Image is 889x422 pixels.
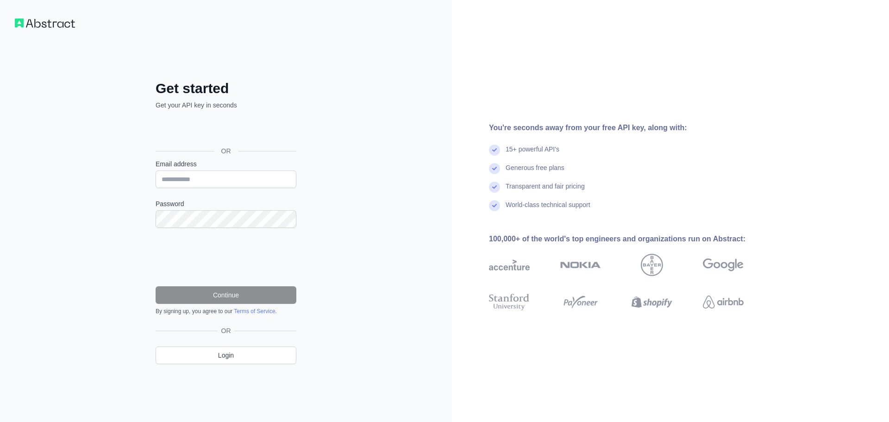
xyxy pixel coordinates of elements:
span: OR [214,146,238,156]
p: Get your API key in seconds [156,101,296,110]
img: airbnb [703,292,744,312]
img: google [703,254,744,276]
a: Login [156,346,296,364]
img: check mark [489,145,500,156]
h2: Get started [156,80,296,97]
img: shopify [632,292,672,312]
iframe: reCAPTCHA [156,239,296,275]
img: accenture [489,254,530,276]
button: Continue [156,286,296,304]
img: payoneer [560,292,601,312]
div: World-class technical support [506,200,590,219]
img: nokia [560,254,601,276]
img: bayer [641,254,663,276]
span: OR [218,326,235,335]
img: stanford university [489,292,530,312]
img: Workflow [15,19,75,28]
label: Email address [156,159,296,169]
a: Terms of Service [234,308,275,315]
img: check mark [489,163,500,174]
div: 15+ powerful API's [506,145,559,163]
div: 100,000+ of the world's top engineers and organizations run on Abstract: [489,233,773,245]
img: check mark [489,200,500,211]
div: Generous free plans [506,163,564,182]
img: check mark [489,182,500,193]
iframe: Botão "Fazer login com o Google" [151,120,299,140]
label: Password [156,199,296,208]
div: By signing up, you agree to our . [156,308,296,315]
div: Transparent and fair pricing [506,182,585,200]
div: You're seconds away from your free API key, along with: [489,122,773,133]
